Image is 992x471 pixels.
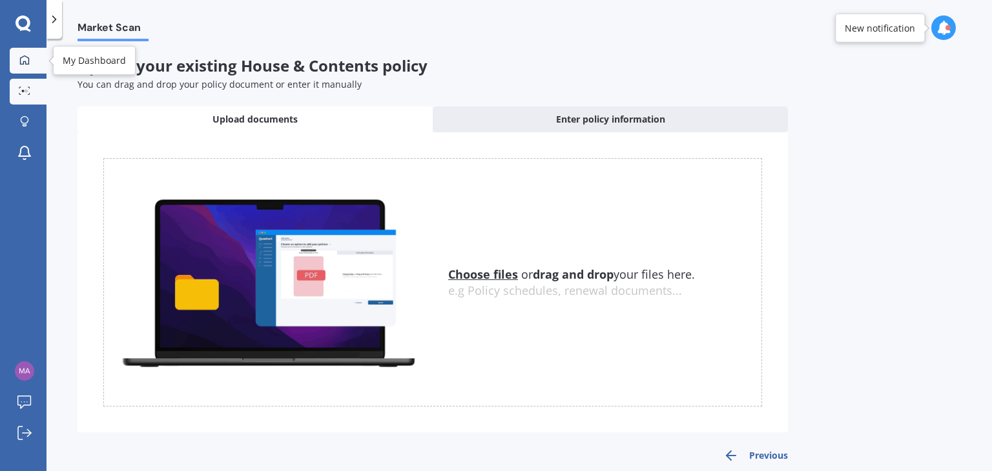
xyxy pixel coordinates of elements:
[845,21,915,34] div: New notification
[448,266,518,282] u: Choose files
[448,284,761,298] div: e.g Policy schedules, renewal documents...
[212,113,298,126] span: Upload documents
[63,54,126,67] div: My Dashboard
[104,192,433,373] img: upload.de96410c8ce839c3fdd5.gif
[556,113,665,126] span: Enter policy information
[77,21,149,39] span: Market Scan
[448,266,695,282] span: or your files here.
[77,55,428,76] span: Upload your existing House & Contents policy
[723,448,788,463] button: Previous
[15,361,34,381] img: dfcd83de075c559043d90ac27c3ff04f
[77,78,362,90] span: You can drag and drop your policy document or enter it manually
[533,266,614,282] b: drag and drop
